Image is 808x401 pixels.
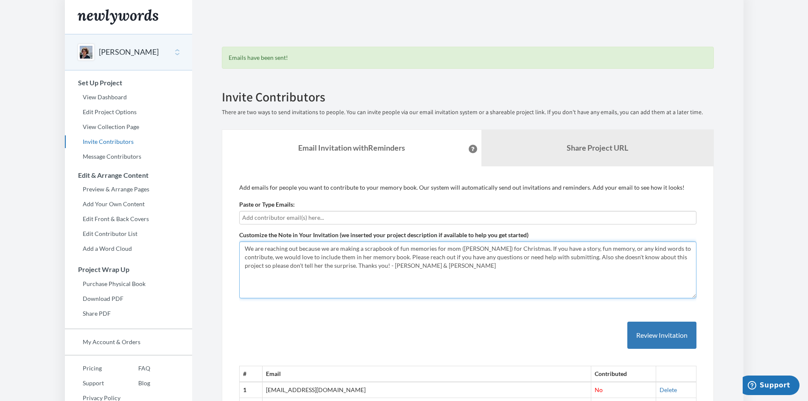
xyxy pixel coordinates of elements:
p: There are two ways to send invitations to people. You can invite people via our email invitation ... [222,108,714,117]
a: Download PDF [65,292,192,305]
td: [EMAIL_ADDRESS][DOMAIN_NAME] [262,382,591,398]
a: Edit Front & Back Covers [65,213,192,225]
a: Delete [660,386,677,393]
a: Blog [120,377,150,390]
h3: Set Up Project [65,79,192,87]
a: Message Contributors [65,150,192,163]
p: Add emails for people you want to contribute to your memory book. Our system will automatically s... [239,183,696,192]
strong: Email Invitation with Reminders [298,143,405,152]
img: Newlywords logo [78,9,158,25]
a: Add Your Own Content [65,198,192,210]
a: My Account & Orders [65,336,192,348]
button: Review Invitation [627,322,696,349]
a: Edit Contributor List [65,227,192,240]
input: Add contributor email(s) here... [242,213,693,222]
label: Paste or Type Emails: [239,200,295,209]
iframe: Opens a widget where you can chat to one of our agents [743,376,800,397]
h3: Edit & Arrange Content [65,171,192,179]
span: No [595,386,603,393]
h3: Project Wrap Up [65,266,192,273]
b: Share Project URL [567,143,628,152]
button: [PERSON_NAME] [99,47,159,58]
h2: Invite Contributors [222,90,714,104]
th: Contributed [591,366,656,382]
a: Purchase Physical Book [65,278,192,290]
div: Emails have been sent! [222,47,714,69]
a: Pricing [65,362,120,375]
th: # [239,366,262,382]
a: Preview & Arrange Pages [65,183,192,196]
textarea: Hi everyone, we are making a scrapbook of fun memories for mom for Christmas. Please contribute, ... [239,241,696,298]
label: Customize the Note in Your Invitation (we inserted your project description if available to help ... [239,231,528,239]
a: Invite Contributors [65,135,192,148]
a: FAQ [120,362,150,375]
a: Share PDF [65,307,192,320]
a: View Collection Page [65,121,192,133]
a: Add a Word Cloud [65,242,192,255]
th: Email [262,366,591,382]
a: Edit Project Options [65,106,192,118]
a: View Dashboard [65,91,192,104]
th: 1 [239,382,262,398]
a: Support [65,377,120,390]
